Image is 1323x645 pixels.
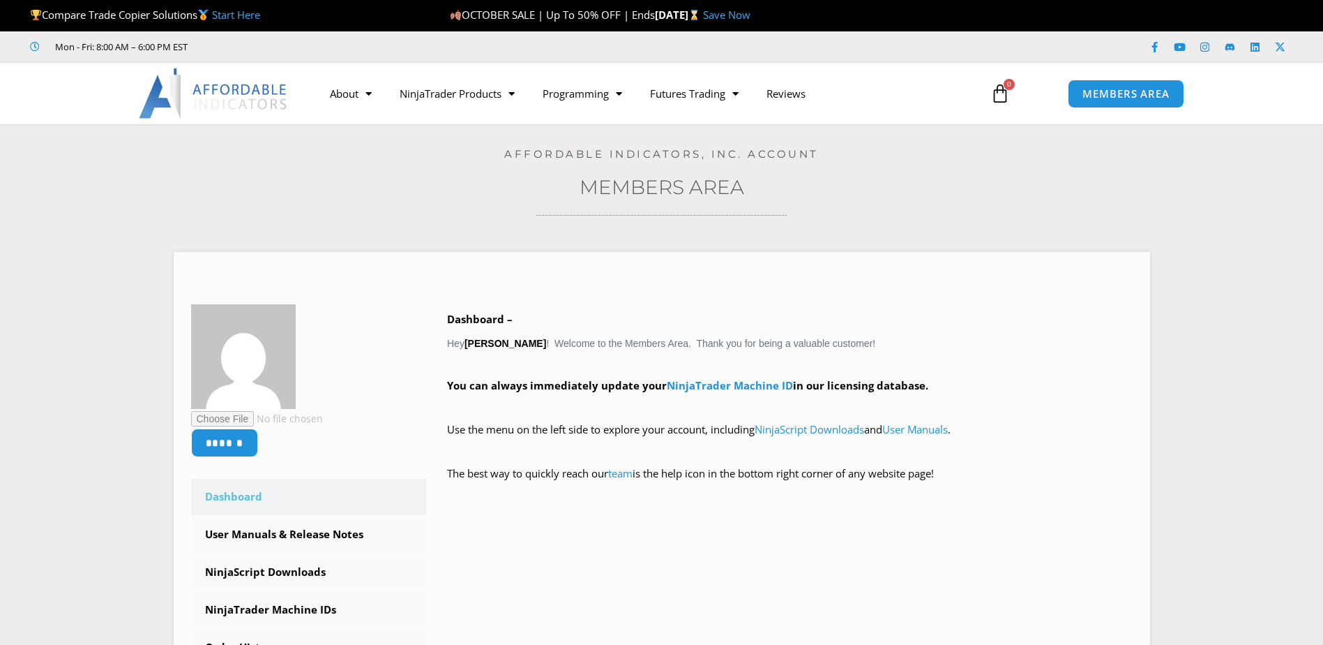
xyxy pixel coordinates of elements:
[703,8,750,22] a: Save Now
[451,10,461,20] img: 🍂
[316,77,386,110] a: About
[212,8,260,22] a: Start Here
[31,10,41,20] img: 🏆
[191,304,296,409] img: 5eccf49239b7e3afb4ef5319cd43d4dfd43b1dd7f83f0d322c38f14b86080b24
[191,554,427,591] a: NinjaScript Downloads
[464,338,546,349] strong: [PERSON_NAME]
[667,378,793,392] a: NinjaTrader Machine ID
[655,8,703,22] strong: [DATE]
[969,73,1031,114] a: 0
[198,10,209,20] img: 🥇
[608,466,633,480] a: team
[580,175,744,199] a: Members Area
[52,38,188,55] span: Mon - Fri: 8:00 AM – 6:00 PM EST
[447,312,513,326] b: Dashboard –
[689,10,700,20] img: ⌛
[1082,89,1170,99] span: MEMBERS AREA
[755,422,864,436] a: NinjaScript Downloads
[386,77,529,110] a: NinjaTrader Products
[139,68,289,119] img: LogoAI | Affordable Indicators – NinjaTrader
[450,8,655,22] span: OCTOBER SALE | Up To 50% OFF | Ends
[753,77,819,110] a: Reviews
[504,147,819,161] a: Affordable Indicators, Inc. Account
[30,8,260,22] span: Compare Trade Copier Solutions
[447,378,928,392] strong: You can always immediately update your in our licensing database.
[191,517,427,553] a: User Manuals & Release Notes
[529,77,636,110] a: Programming
[191,479,427,515] a: Dashboard
[191,592,427,628] a: NinjaTrader Machine IDs
[882,422,948,436] a: User Manuals
[447,464,1133,503] p: The best way to quickly reach our is the help icon in the bottom right corner of any website page!
[1004,79,1015,90] span: 0
[1068,80,1184,108] a: MEMBERS AREA
[207,40,416,54] iframe: Customer reviews powered by Trustpilot
[636,77,753,110] a: Futures Trading
[316,77,974,110] nav: Menu
[447,420,1133,459] p: Use the menu on the left side to explore your account, including and .
[447,310,1133,503] div: Hey ! Welcome to the Members Area. Thank you for being a valuable customer!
